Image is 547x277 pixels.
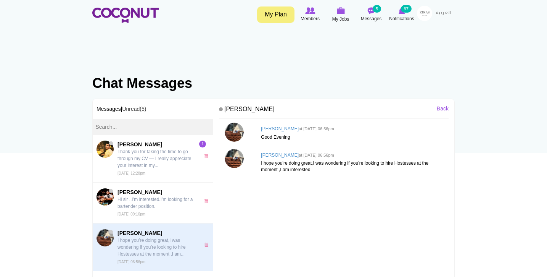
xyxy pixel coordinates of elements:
[117,260,145,264] small: [DATE] 06:56pm
[219,103,449,119] h4: [PERSON_NAME]
[93,99,213,119] h3: Messages
[93,135,213,183] a: Kanan Orujov[PERSON_NAME] Thank you for taking the time to go through my CV — I really appreciate...
[93,119,213,135] input: Search...
[121,106,146,112] span: |
[117,229,196,237] span: [PERSON_NAME]
[301,15,320,23] span: Members
[117,237,196,258] p: I hope you’re doing great,I was wondering if you’re looking to hire Hostesses at the moment ,I am...
[117,148,196,169] p: Thank you for taking the time to go through my CV — I really appreciate your interest in my...
[92,8,159,23] img: Home
[204,199,211,203] a: x
[261,126,445,131] h4: [PERSON_NAME]
[356,6,386,23] a: Messages Messages 5
[299,153,334,157] small: at [DATE] 06:56pm
[361,15,382,23] span: Messages
[389,15,414,23] span: Notifications
[261,160,445,173] p: I hope you’re doing great,I was wondering if you’re looking to hire Hostesses at the moment ,I am...
[295,6,325,23] a: Browse Members Members
[93,224,213,271] a: Maria Sibanda[PERSON_NAME] I hope you’re doing great,I was wondering if you’re looking to hire Ho...
[261,153,445,158] h4: [PERSON_NAME]
[92,76,455,91] h1: Chat Messages
[97,188,114,206] img: Upendra Sulochana
[97,229,114,246] img: Maria Sibanda
[373,5,381,13] small: 5
[97,141,114,158] img: Kanan Orujov
[117,171,145,175] small: [DATE] 12:28pm
[257,6,294,23] a: My Plan
[204,243,211,247] a: x
[367,7,375,14] img: Messages
[386,6,417,23] a: Notifications Notifications 97
[117,141,196,148] span: [PERSON_NAME]
[325,6,356,24] a: My Jobs My Jobs
[117,196,196,210] p: Hi sir ..I’m interested.I’m looking for a bartender position.
[399,7,405,14] img: Notifications
[261,134,445,141] p: Good Evening
[117,188,196,196] span: [PERSON_NAME]
[204,154,211,158] a: x
[332,15,349,23] span: My Jobs
[122,106,146,112] a: Unread(5)
[432,6,455,21] a: العربية
[305,7,315,14] img: Browse Members
[336,7,345,14] img: My Jobs
[299,126,334,131] small: at [DATE] 06:56pm
[437,105,449,112] a: Back
[401,5,412,13] small: 97
[93,183,213,224] a: Upendra Sulochana[PERSON_NAME] Hi sir ..I’m interested.I’m looking for a bartender position. [DAT...
[199,141,206,147] span: 1
[117,212,145,216] small: [DATE] 09:16pm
